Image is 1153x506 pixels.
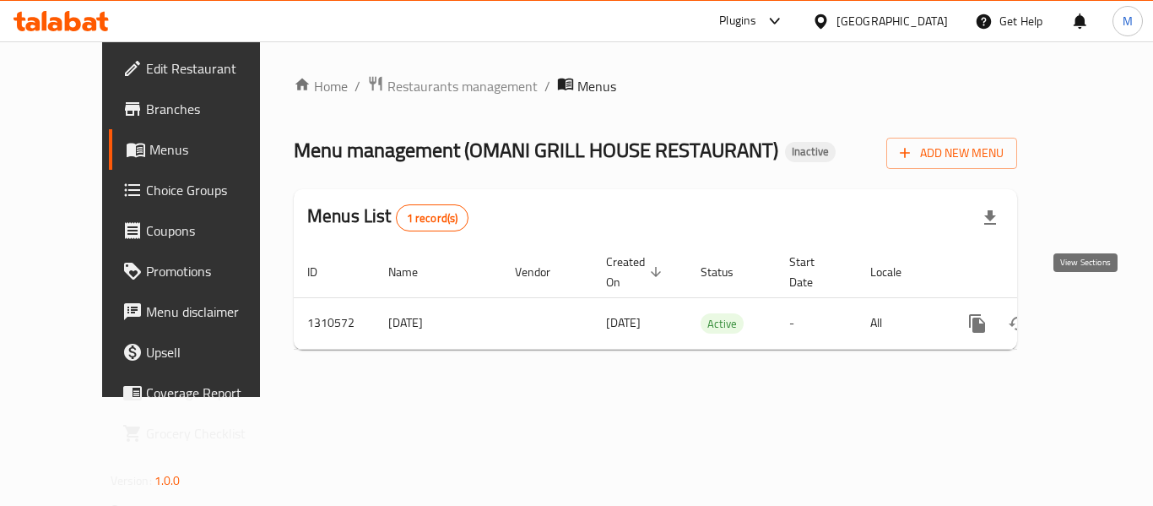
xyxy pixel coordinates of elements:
[1123,12,1133,30] span: M
[294,76,348,96] a: Home
[719,11,756,31] div: Plugins
[701,262,755,282] span: Status
[146,180,281,200] span: Choice Groups
[294,297,375,349] td: 1310572
[397,210,468,226] span: 1 record(s)
[109,89,295,129] a: Branches
[857,297,944,349] td: All
[701,313,744,334] div: Active
[544,76,550,96] li: /
[146,261,281,281] span: Promotions
[970,198,1010,238] div: Export file
[109,291,295,332] a: Menu disclaimer
[149,139,281,160] span: Menus
[146,342,281,362] span: Upsell
[355,76,360,96] li: /
[154,470,181,492] span: 1.0.0
[109,373,295,413] a: Coverage Report
[957,303,998,344] button: more
[606,312,641,334] span: [DATE]
[701,314,744,334] span: Active
[109,170,295,210] a: Choice Groups
[886,138,1017,169] button: Add New Menu
[109,210,295,251] a: Coupons
[146,423,281,443] span: Grocery Checklist
[109,332,295,373] a: Upsell
[307,262,339,282] span: ID
[294,131,778,169] span: Menu management ( OMANI GRILL HOUSE RESTAURANT )
[515,262,572,282] span: Vendor
[606,252,667,292] span: Created On
[998,303,1038,344] button: Change Status
[294,75,1017,97] nav: breadcrumb
[785,142,836,162] div: Inactive
[109,413,295,454] a: Grocery Checklist
[146,99,281,119] span: Branches
[577,76,616,96] span: Menus
[111,470,152,492] span: Version:
[146,302,281,322] span: Menu disclaimer
[294,247,1133,350] table: enhanced table
[776,297,857,349] td: -
[387,76,538,96] span: Restaurants management
[146,58,281,79] span: Edit Restaurant
[307,204,468,231] h2: Menus List
[367,75,538,97] a: Restaurants management
[944,247,1133,298] th: Actions
[388,262,440,282] span: Name
[870,262,923,282] span: Locale
[146,383,281,403] span: Coverage Report
[396,204,469,231] div: Total records count
[109,251,295,291] a: Promotions
[836,12,948,30] div: [GEOGRAPHIC_DATA]
[785,144,836,159] span: Inactive
[375,297,501,349] td: [DATE]
[146,220,281,241] span: Coupons
[109,48,295,89] a: Edit Restaurant
[109,129,295,170] a: Menus
[789,252,836,292] span: Start Date
[900,143,1004,164] span: Add New Menu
